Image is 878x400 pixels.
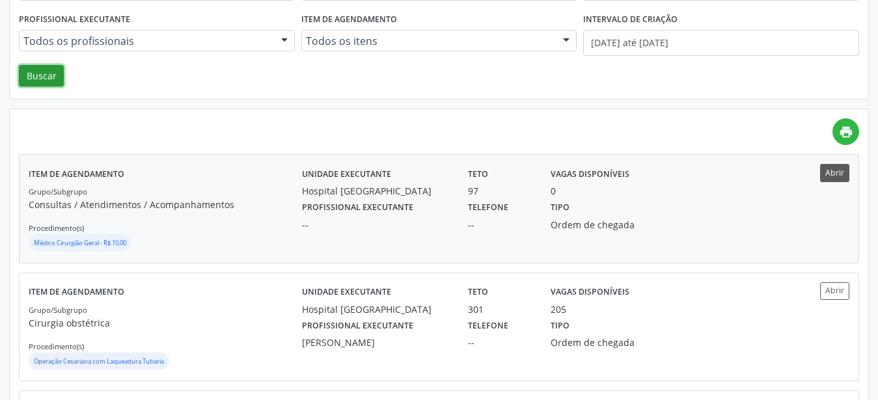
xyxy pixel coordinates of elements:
div: Ordem de chegada [551,218,657,232]
div: Ordem de chegada [551,336,657,349]
div: [PERSON_NAME] [302,336,450,349]
i: print [839,125,853,139]
label: Teto [468,282,488,302]
input: Selecione um intervalo [583,30,859,56]
div: 301 [468,302,532,316]
span: Todos os profissionais [23,34,268,47]
small: Médico Cirurgião Geral - R$ 10,00 [34,239,126,247]
div: -- [468,336,532,349]
label: Item de agendamento [29,164,124,184]
div: -- [302,218,450,232]
label: Teto [468,164,488,184]
button: Buscar [19,65,64,87]
small: Procedimento(s) [29,341,84,351]
div: 97 [468,184,532,198]
small: Procedimento(s) [29,223,84,233]
button: Abrir [820,282,849,300]
label: Item de agendamento [29,282,124,302]
small: Grupo/Subgrupo [29,187,87,196]
div: 205 [551,302,566,316]
span: Todos os itens [306,34,551,47]
label: Unidade executante [302,164,391,184]
label: Vagas disponíveis [551,164,629,184]
label: Telefone [468,316,508,336]
div: 0 [551,184,556,198]
p: Consultas / Atendimentos / Acompanhamentos [29,198,302,211]
label: Intervalo de criação [583,10,678,30]
label: Tipo [551,198,569,218]
small: Grupo/Subgrupo [29,305,87,315]
label: Vagas disponíveis [551,282,629,302]
div: -- [468,218,532,232]
label: Tipo [551,316,569,336]
a: print [832,118,859,145]
label: Item de agendamento [301,10,397,30]
button: Abrir [820,164,849,181]
p: Cirurgia obstétrica [29,316,302,330]
div: Hospital [GEOGRAPHIC_DATA] [302,184,450,198]
label: Telefone [468,198,508,218]
label: Profissional executante [302,316,413,336]
label: Profissional executante [19,10,130,30]
div: Hospital [GEOGRAPHIC_DATA] [302,302,450,316]
label: Unidade executante [302,282,391,302]
small: Operação Cesariana com Laqueadura Tubaria [34,357,164,366]
label: Profissional executante [302,198,413,218]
